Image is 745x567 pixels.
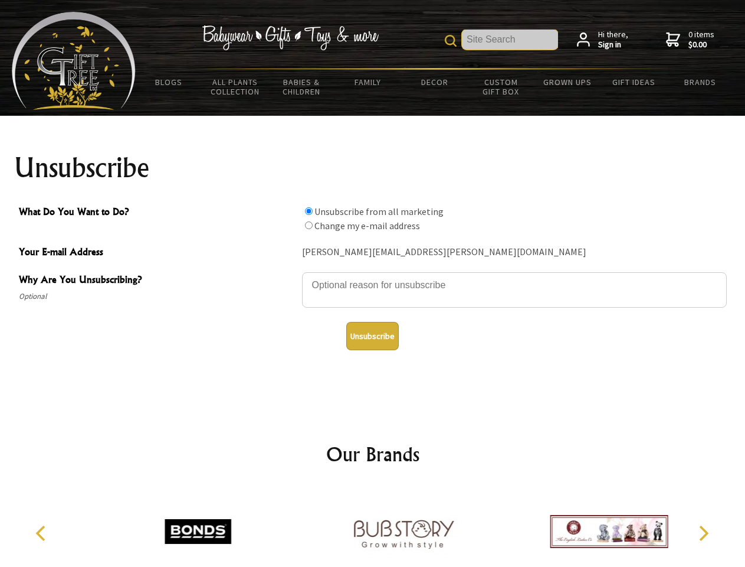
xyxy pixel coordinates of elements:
button: Next [690,520,716,546]
div: [PERSON_NAME][EMAIL_ADDRESS][PERSON_NAME][DOMAIN_NAME] [302,243,727,262]
label: Change my e-mail address [314,220,420,232]
strong: $0.00 [688,40,714,50]
a: Grown Ups [534,70,600,94]
h2: Our Brands [24,440,722,468]
a: Brands [667,70,734,94]
a: Babies & Children [268,70,335,104]
span: Your E-mail Address [19,245,296,262]
h1: Unsubscribe [14,154,731,182]
span: Why Are You Unsubscribing? [19,272,296,289]
input: What Do You Want to Do? [305,221,313,229]
input: What Do You Want to Do? [305,207,313,215]
img: Babywear - Gifts - Toys & more [202,25,379,50]
a: All Plants Collection [202,70,269,104]
textarea: Why Are You Unsubscribing? [302,272,727,308]
a: Family [335,70,402,94]
a: BLOGS [136,70,202,94]
a: Hi there,Sign in [577,30,628,50]
span: 0 items [688,29,714,50]
span: Hi there, [598,30,628,50]
span: Optional [19,289,296,304]
button: Unsubscribe [346,322,399,350]
label: Unsubscribe from all marketing [314,206,444,217]
a: 0 items$0.00 [666,30,714,50]
a: Custom Gift Box [468,70,534,104]
img: product search [445,35,457,47]
input: Site Search [462,30,558,50]
a: Gift Ideas [600,70,667,94]
a: Decor [401,70,468,94]
img: Babyware - Gifts - Toys and more... [12,12,136,110]
button: Previous [29,520,55,546]
span: What Do You Want to Do? [19,204,296,221]
strong: Sign in [598,40,628,50]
